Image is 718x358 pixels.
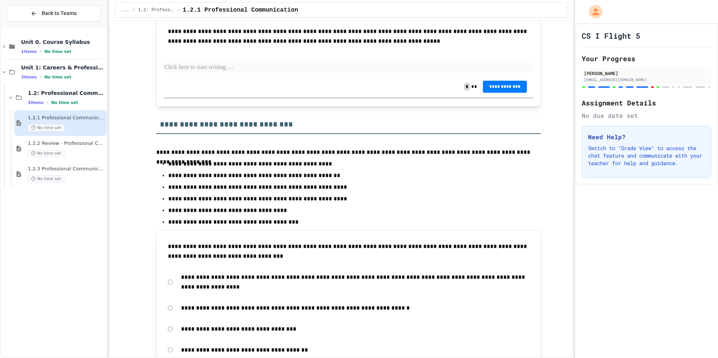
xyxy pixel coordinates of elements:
[21,49,37,54] span: 1 items
[28,115,105,121] span: 1.2.1 Professional Communication
[28,100,44,105] span: 3 items
[138,7,174,13] span: 1.2: Professional Communication
[582,53,711,64] h2: Your Progress
[21,39,105,45] span: Unit 0. Course Syllabus
[183,6,298,15] span: 1.2.1 Professional Communication
[588,144,705,167] p: Switch to "Grade View" to access the chat feature and communicate with your teacher for help and ...
[7,5,101,21] button: Back to Teams
[40,74,41,80] span: •
[21,75,37,80] span: 3 items
[588,132,705,141] h3: Need Help?
[28,90,105,96] span: 1.2: Professional Communication
[584,70,709,77] div: [PERSON_NAME]
[581,3,604,20] div: My Account
[47,99,48,105] span: •
[28,124,65,131] span: No time set
[44,49,71,54] span: No time set
[582,30,640,41] h1: CS I Flight 5
[121,7,130,13] span: ...
[28,140,105,147] span: 1.2.2 Review - Professional Communication
[28,150,65,157] span: No time set
[21,64,105,71] span: Unit 1: Careers & Professionalism
[177,7,179,13] span: /
[584,77,709,83] div: [EMAIL_ADDRESS][DOMAIN_NAME]
[44,75,71,80] span: No time set
[40,48,41,54] span: •
[28,175,65,182] span: No time set
[28,166,105,172] span: 1.2.3 Professional Communication Challenge
[582,98,711,108] h2: Assignment Details
[582,111,711,120] div: No due date set
[42,9,77,17] span: Back to Teams
[51,100,78,105] span: No time set
[132,7,135,13] span: /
